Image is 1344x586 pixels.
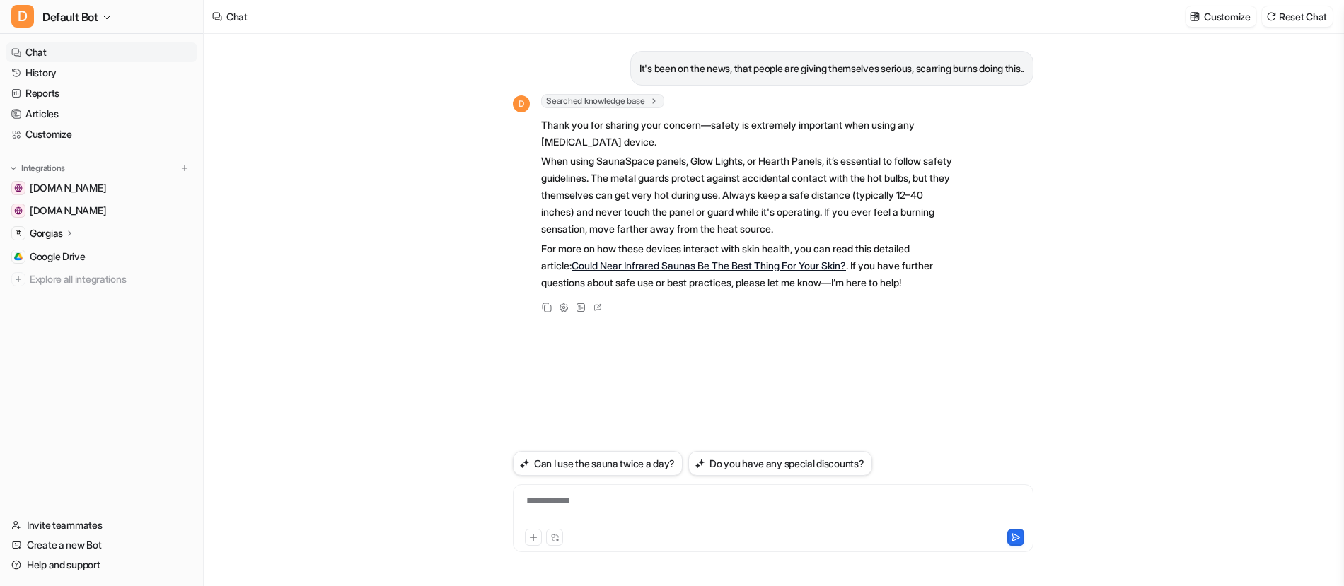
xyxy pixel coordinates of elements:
button: Integrations [6,161,69,175]
a: Customize [6,124,197,144]
img: Google Drive [14,252,23,261]
img: menu_add.svg [180,163,190,173]
p: Customize [1204,9,1250,24]
a: Reports [6,83,197,103]
span: D [11,5,34,28]
a: Explore all integrations [6,269,197,289]
span: [DOMAIN_NAME] [30,181,106,195]
img: reset [1266,11,1276,22]
img: explore all integrations [11,272,25,286]
a: Help and support [6,555,197,575]
button: Do you have any special discounts? [688,451,871,476]
span: Explore all integrations [30,268,192,291]
a: Create a new Bot [6,535,197,555]
a: Google DriveGoogle Drive [6,247,197,266]
button: Reset Chat [1262,6,1333,27]
span: Default Bot [42,7,98,27]
p: It's been on the news, that people are giving themselves serious, scarring burns doing this.. [639,60,1024,77]
p: For more on how these devices interact with skin health, you can read this detailed article: . If... [541,240,955,291]
button: Can I use the sauna twice a day? [513,451,683,476]
p: When using SaunaSpace panels, Glow Lights, or Hearth Panels, it’s essential to follow safety guid... [541,153,955,238]
a: sauna.space[DOMAIN_NAME] [6,201,197,221]
a: help.sauna.space[DOMAIN_NAME] [6,178,197,198]
p: Integrations [21,163,65,174]
img: Gorgias [14,229,23,238]
img: sauna.space [14,206,23,215]
span: Google Drive [30,250,86,264]
a: History [6,63,197,83]
img: help.sauna.space [14,184,23,192]
img: customize [1190,11,1200,22]
a: Articles [6,104,197,124]
a: Chat [6,42,197,62]
a: Could Near Infrared Saunas Be The Best Thing For Your Skin? [572,259,846,271]
button: Customize [1186,6,1256,27]
p: Gorgias [30,226,63,240]
img: expand menu [8,163,18,173]
a: Invite teammates [6,515,197,535]
span: Searched knowledge base [541,94,664,108]
span: D [513,95,530,112]
p: Thank you for sharing your concern—safety is extremely important when using any [MEDICAL_DATA] de... [541,117,955,151]
span: [DOMAIN_NAME] [30,204,106,218]
div: Chat [226,9,248,24]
